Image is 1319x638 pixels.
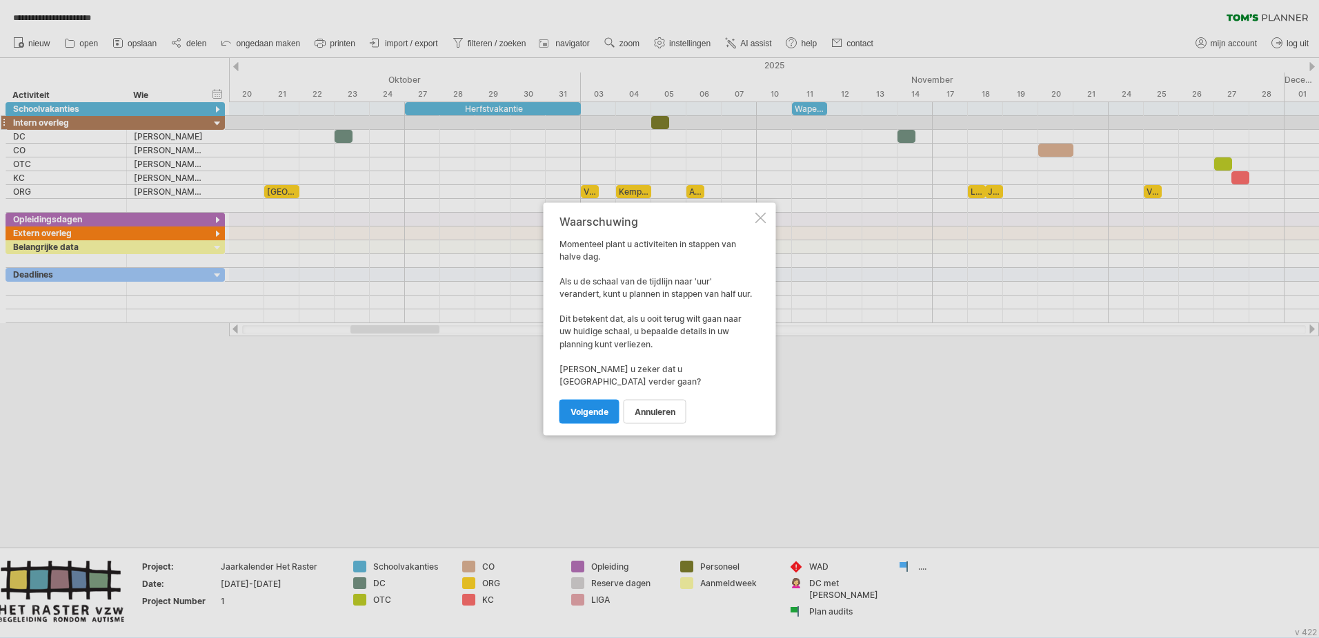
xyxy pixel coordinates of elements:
div: Momenteel plant u activiteiten in stappen van halve dag. Als u de schaal van de tijdlijn naar 'uu... [559,215,753,423]
span: volgende [571,407,608,417]
a: volgende [559,400,619,424]
a: annuleren [624,400,686,424]
div: Waarschuwing [559,215,753,228]
span: annuleren [635,407,675,417]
